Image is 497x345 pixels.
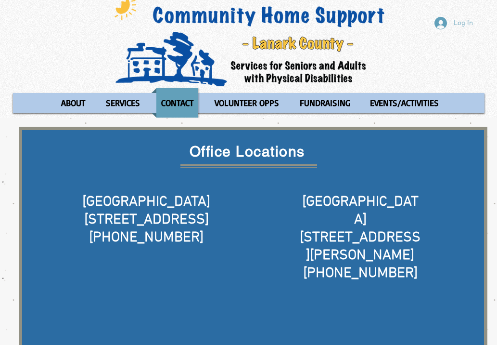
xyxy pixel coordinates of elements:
a: SERVICES [97,88,149,118]
span: Log In [450,18,476,28]
a: CONTACT [152,88,203,118]
p: FUNDRAISING [295,88,355,118]
span: [GEOGRAPHIC_DATA] [302,193,419,229]
a: VOLUNTEER OPPS [205,88,288,118]
nav: Site [13,88,484,118]
button: Log In [428,14,480,32]
a: EVENTS/ACTIVITIES [361,88,448,118]
p: EVENTS/ACTIVITIES [366,88,443,118]
p: SERVICES [102,88,144,118]
p: CONTACT [157,88,198,118]
span: [PHONE_NUMBER] [89,229,204,247]
span: [STREET_ADDRESS][PERSON_NAME] [300,229,421,265]
p: ABOUT [57,88,89,118]
a: FUNDRAISING [291,88,358,118]
span: [GEOGRAPHIC_DATA] [82,193,210,211]
span: [PHONE_NUMBER] [303,265,418,282]
p: VOLUNTEER OPPS [210,88,283,118]
span: Office Locations [190,143,305,160]
a: ABOUT [51,88,94,118]
span: [STREET_ADDRESS] [84,211,209,229]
